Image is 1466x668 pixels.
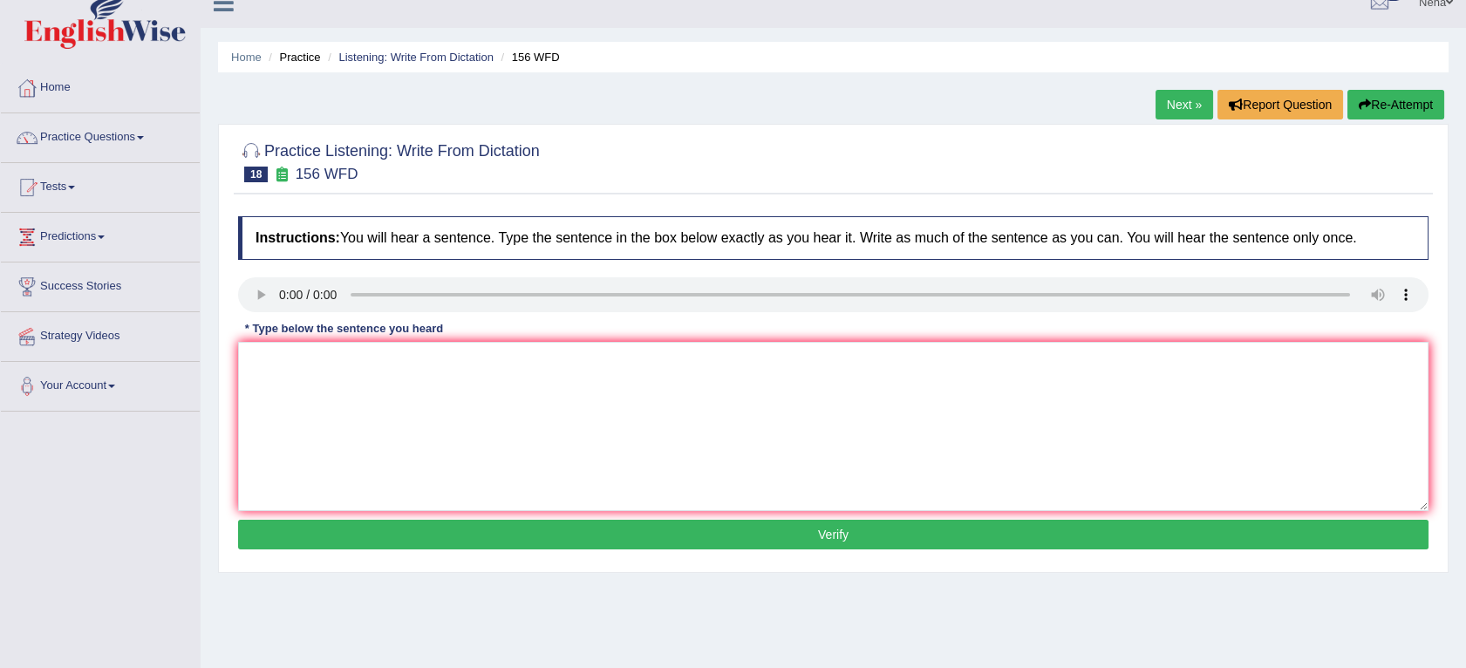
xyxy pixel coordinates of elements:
[1,113,200,157] a: Practice Questions
[238,216,1428,260] h4: You will hear a sentence. Type the sentence in the box below exactly as you hear it. Write as muc...
[1,262,200,306] a: Success Stories
[1,312,200,356] a: Strategy Videos
[244,167,268,182] span: 18
[256,230,340,245] b: Instructions:
[296,166,358,182] small: 156 WFD
[1,362,200,406] a: Your Account
[238,321,450,337] div: * Type below the sentence you heard
[231,51,262,64] a: Home
[1,213,200,256] a: Predictions
[338,51,494,64] a: Listening: Write From Dictation
[1347,90,1444,119] button: Re-Attempt
[1,163,200,207] a: Tests
[238,139,540,182] h2: Practice Listening: Write From Dictation
[497,49,560,65] li: 156 WFD
[272,167,290,183] small: Exam occurring question
[238,520,1428,549] button: Verify
[264,49,320,65] li: Practice
[1217,90,1343,119] button: Report Question
[1156,90,1213,119] a: Next »
[1,64,200,107] a: Home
